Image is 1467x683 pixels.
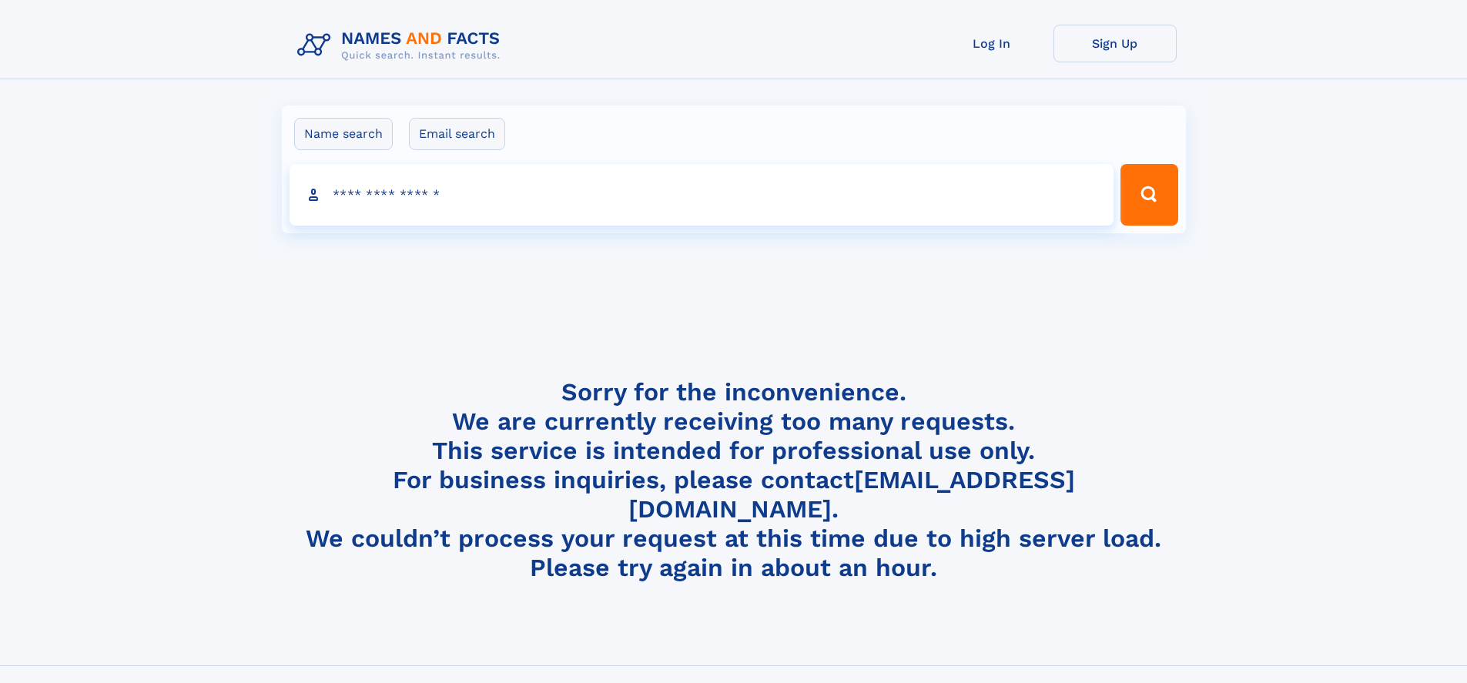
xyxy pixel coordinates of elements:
[930,25,1053,62] a: Log In
[409,118,505,150] label: Email search
[290,164,1114,226] input: search input
[1053,25,1177,62] a: Sign Up
[291,25,513,66] img: Logo Names and Facts
[628,465,1075,524] a: [EMAIL_ADDRESS][DOMAIN_NAME]
[294,118,393,150] label: Name search
[291,377,1177,583] h4: Sorry for the inconvenience. We are currently receiving too many requests. This service is intend...
[1120,164,1177,226] button: Search Button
